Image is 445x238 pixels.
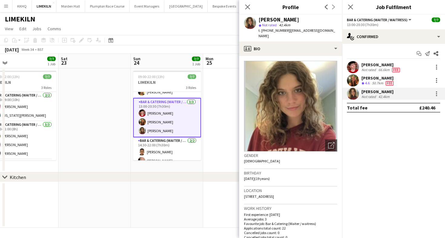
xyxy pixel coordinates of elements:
button: LIMEKILN [32,0,56,12]
button: Morden Hall [56,0,85,12]
button: Plumpton Race Course [85,0,130,12]
h3: Profile [239,3,342,11]
div: [PERSON_NAME] [361,89,394,94]
span: View [5,26,13,31]
span: Jobs [32,26,41,31]
span: 25 [205,59,213,66]
div: 1 Job [48,62,55,66]
span: 42.4km [278,23,292,27]
span: [DATE] (19 years) [244,176,270,181]
span: | [EMAIL_ADDRESS][DOMAIN_NAME] [259,28,335,38]
span: 7/7 [188,74,196,79]
div: [PERSON_NAME] [361,75,395,81]
span: Week 34 [20,47,35,52]
div: [DATE] [5,47,19,53]
p: Favourite job: Bar & Catering (Waiter / waitress) [244,221,337,226]
a: Edit [17,25,29,33]
div: Crew has different fees then in role [391,67,401,72]
span: Not rated [262,23,277,27]
span: [DEMOGRAPHIC_DATA] [244,159,280,163]
div: Confirmed [342,29,445,44]
h3: Location [244,188,337,193]
p: Cancelled jobs count: 0 [244,230,337,235]
span: Fee [386,81,394,86]
app-card-role: Bar & Catering (Waiter / waitress)3/313:00-20:30 (7h30m)[PERSON_NAME][PERSON_NAME][PERSON_NAME] [133,98,201,137]
p: Average jobs: 3 [244,217,337,221]
span: Edit [19,26,26,31]
div: Open photos pop-in [325,139,337,152]
div: Kitchen [10,174,26,180]
h3: LIMEKILN [133,80,201,85]
h3: Gender [244,153,337,158]
a: Comms [45,25,64,33]
p: First experience: [DATE] [244,212,337,217]
h1: LIMEKILN [5,15,35,24]
p: Applications total count: 22 [244,226,337,230]
div: 1 Job [192,62,200,66]
span: Sun [133,56,140,61]
div: [PERSON_NAME] [361,62,401,67]
button: Event Managers [130,0,164,12]
a: View [2,25,16,33]
h3: Work history [244,206,337,211]
app-card-role: Bar & Catering (Waiter / waitress)2/214:30-22:00 (7h30m)[PERSON_NAME][PERSON_NAME] [133,137,201,167]
span: [STREET_ADDRESS] [244,194,274,199]
span: 7/7 [432,18,440,22]
button: KKHQ [12,0,32,12]
span: 4.6 [365,81,370,85]
div: Crew has different fees then in role [384,81,395,86]
span: Fee [392,68,400,72]
div: Not rated [361,67,377,72]
div: Bio [239,41,342,56]
div: BST [38,47,44,52]
div: 50.7km [371,81,384,86]
app-job-card: 09:00-22:00 (13h)7/7LIMEKILN3 RolesBar & Catering (Waiter / waitress)2/209:00-17:45 (8h45m)[PERSO... [133,71,201,160]
span: Bar & Catering (Waiter / waitress) [347,18,407,22]
div: Not rated [361,94,377,99]
div: [PERSON_NAME] [259,17,299,22]
span: 7/7 [43,74,51,79]
div: 66.6km [377,67,391,72]
span: Mon [206,56,213,61]
span: 24 [132,59,140,66]
span: t. [PHONE_NUMBER] [259,28,290,33]
span: 7/7 [47,57,56,61]
img: Crew avatar or photo [244,61,337,152]
div: Total fee [347,105,368,111]
span: 23 [60,59,68,66]
span: 7/7 [192,57,200,61]
span: Comms [48,26,61,31]
span: 3 Roles [186,85,196,90]
div: £240.46 [419,105,435,111]
h3: Birthday [244,170,337,176]
div: 13:00-20:30 (7h30m) [347,22,440,27]
a: Jobs [30,25,44,33]
div: 42.4km [377,94,391,99]
span: 3 Roles [41,85,51,90]
button: Bar & Catering (Waiter / waitress) [347,18,412,22]
h3: Job Fulfilment [342,3,445,11]
button: Bespoke Events [208,0,241,12]
span: 09:00-22:00 (13h) [138,74,164,79]
span: Sat [61,56,68,61]
button: [GEOGRAPHIC_DATA] [164,0,208,12]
